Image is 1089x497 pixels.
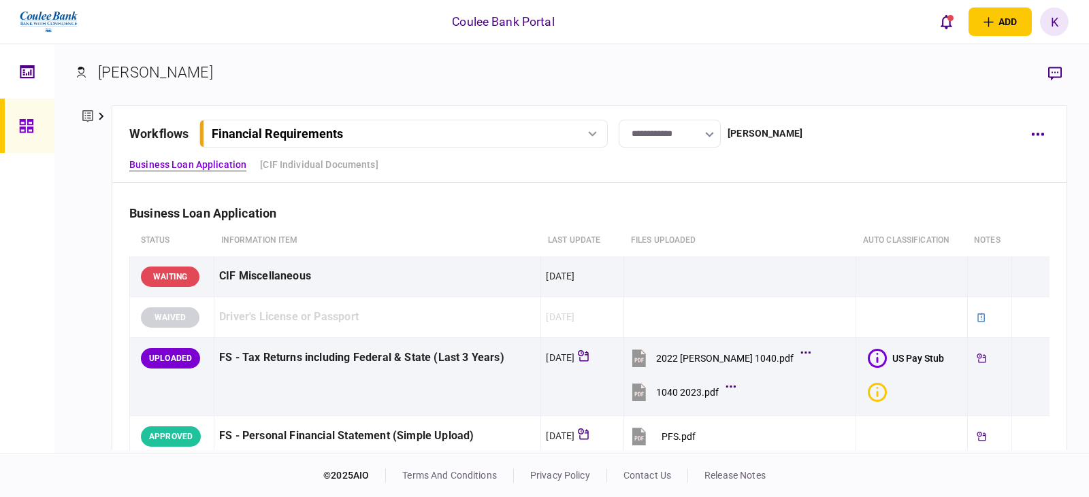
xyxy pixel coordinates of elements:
[728,126,802,141] div: [PERSON_NAME]
[18,5,79,39] img: client company logo
[323,468,386,483] div: © 2025 AIO
[1040,7,1069,36] button: K
[656,387,719,398] div: 1040 2023.pdf
[141,307,199,328] div: WAIVED
[546,269,574,283] div: [DATE]
[541,225,624,256] th: last update
[973,428,990,445] div: Tickler available
[656,353,794,364] div: 2022 Robbie Harrell 1040.pdf
[452,13,554,31] div: Coulee Bank Portal
[892,353,944,364] div: US Pay Stub
[530,470,590,481] a: privacy policy
[969,7,1032,36] button: open adding identity options
[624,225,856,256] th: Files uploaded
[199,120,608,148] button: Financial Requirements
[219,421,536,451] div: FS - Personal Financial Statement (Simple Upload)
[868,383,892,402] button: Bad quality
[219,302,536,332] div: Driver's License or Passport
[129,124,189,143] div: workflows
[868,383,887,402] div: Bad quality
[546,351,574,364] div: [DATE]
[932,7,960,36] button: open notifications list
[704,470,766,481] a: release notes
[623,470,671,481] a: contact us
[546,429,574,443] div: [DATE]
[219,261,536,292] div: CIF Miscellaneous
[212,126,343,141] div: Financial Requirements
[129,158,246,172] a: Business Loan Application
[402,470,497,481] a: terms and conditions
[973,349,990,367] div: Tickler available
[629,343,807,373] button: 2022 Robbie Harrell 1040.pdf
[662,431,696,442] div: PFS.pdf
[219,343,536,373] div: FS - Tax Returns including Federal & State (Last 3 Years)
[129,206,287,220] div: Business Loan Application
[141,426,201,447] div: APPROVED
[856,225,967,256] th: auto classification
[629,421,696,451] button: PFS.pdf
[868,349,944,368] button: US Pay Stub
[141,348,200,369] div: UPLOADED
[967,225,1011,256] th: notes
[546,310,574,324] div: [DATE]
[260,158,378,172] a: [CIF Individual Documents]
[130,225,214,256] th: status
[98,61,213,84] div: [PERSON_NAME]
[629,377,732,407] button: 1040 2023.pdf
[141,267,199,287] div: WAITING
[214,225,541,256] th: Information item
